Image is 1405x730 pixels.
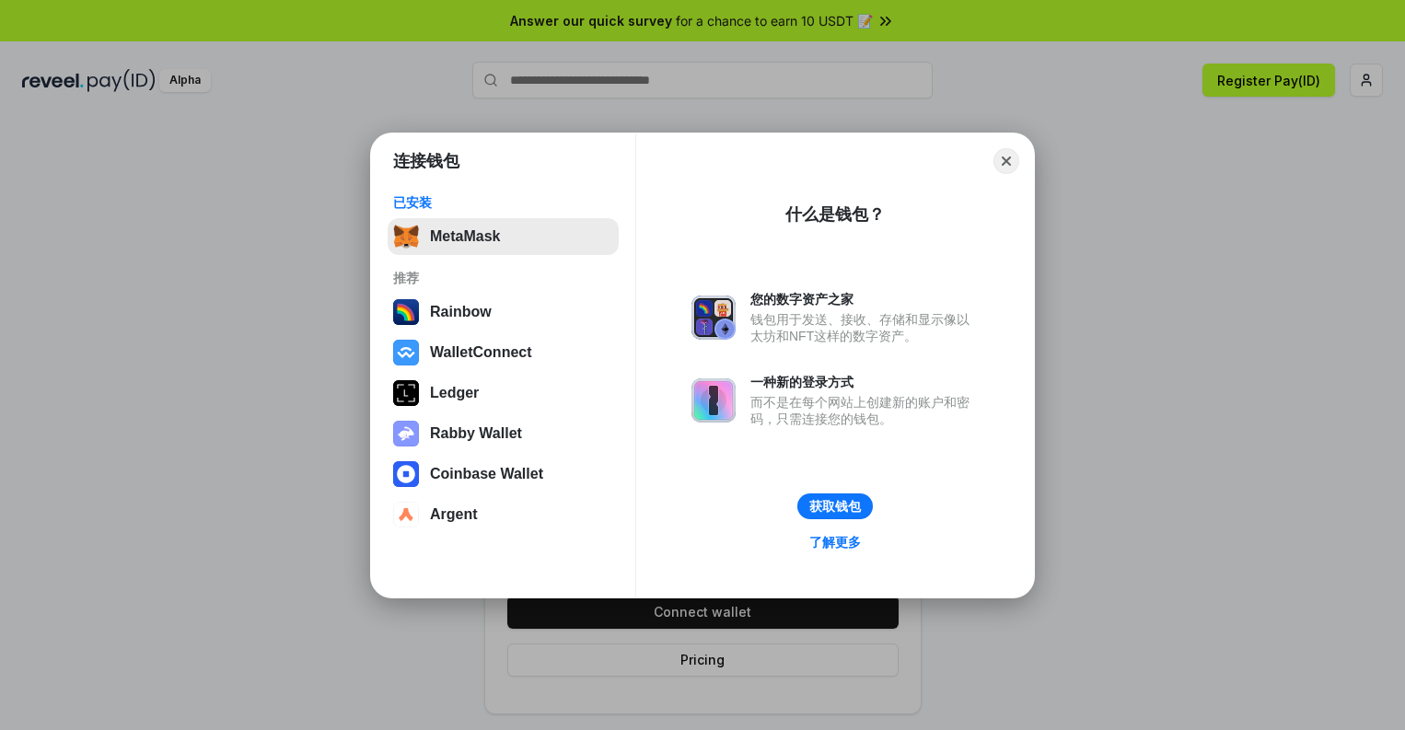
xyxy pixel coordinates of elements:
img: svg+xml,%3Csvg%20width%3D%2228%22%20height%3D%2228%22%20viewBox%3D%220%200%2028%2028%22%20fill%3D... [393,340,419,365]
button: Rabby Wallet [388,415,619,452]
button: WalletConnect [388,334,619,371]
div: 了解更多 [809,534,861,550]
div: Ledger [430,385,479,401]
img: svg+xml,%3Csvg%20fill%3D%22none%22%20height%3D%2233%22%20viewBox%3D%220%200%2035%2033%22%20width%... [393,224,419,249]
button: Rainbow [388,294,619,330]
div: Argent [430,506,478,523]
img: svg+xml,%3Csvg%20xmlns%3D%22http%3A%2F%2Fwww.w3.org%2F2000%2Fsvg%22%20width%3D%2228%22%20height%3... [393,380,419,406]
button: Coinbase Wallet [388,456,619,492]
button: MetaMask [388,218,619,255]
button: 获取钱包 [797,493,873,519]
div: 已安装 [393,194,613,211]
div: 而不是在每个网站上创建新的账户和密码，只需连接您的钱包。 [750,394,979,427]
h1: 连接钱包 [393,150,459,172]
div: Coinbase Wallet [430,466,543,482]
div: Rainbow [430,304,492,320]
div: 一种新的登录方式 [750,374,979,390]
img: svg+xml,%3Csvg%20width%3D%22120%22%20height%3D%22120%22%20viewBox%3D%220%200%20120%20120%22%20fil... [393,299,419,325]
img: svg+xml,%3Csvg%20xmlns%3D%22http%3A%2F%2Fwww.w3.org%2F2000%2Fsvg%22%20fill%3D%22none%22%20viewBox... [393,421,419,446]
div: Rabby Wallet [430,425,522,442]
img: svg+xml,%3Csvg%20width%3D%2228%22%20height%3D%2228%22%20viewBox%3D%220%200%2028%2028%22%20fill%3D... [393,502,419,527]
img: svg+xml,%3Csvg%20xmlns%3D%22http%3A%2F%2Fwww.w3.org%2F2000%2Fsvg%22%20fill%3D%22none%22%20viewBox... [691,295,736,340]
img: svg+xml,%3Csvg%20width%3D%2228%22%20height%3D%2228%22%20viewBox%3D%220%200%2028%2028%22%20fill%3D... [393,461,419,487]
div: 钱包用于发送、接收、存储和显示像以太坊和NFT这样的数字资产。 [750,311,979,344]
div: WalletConnect [430,344,532,361]
button: Ledger [388,375,619,411]
div: 推荐 [393,270,613,286]
img: svg+xml,%3Csvg%20xmlns%3D%22http%3A%2F%2Fwww.w3.org%2F2000%2Fsvg%22%20fill%3D%22none%22%20viewBox... [691,378,736,423]
div: 什么是钱包？ [785,203,885,226]
div: 您的数字资产之家 [750,291,979,307]
div: 获取钱包 [809,498,861,515]
button: Close [993,148,1019,174]
a: 了解更多 [798,530,872,554]
div: MetaMask [430,228,500,245]
button: Argent [388,496,619,533]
